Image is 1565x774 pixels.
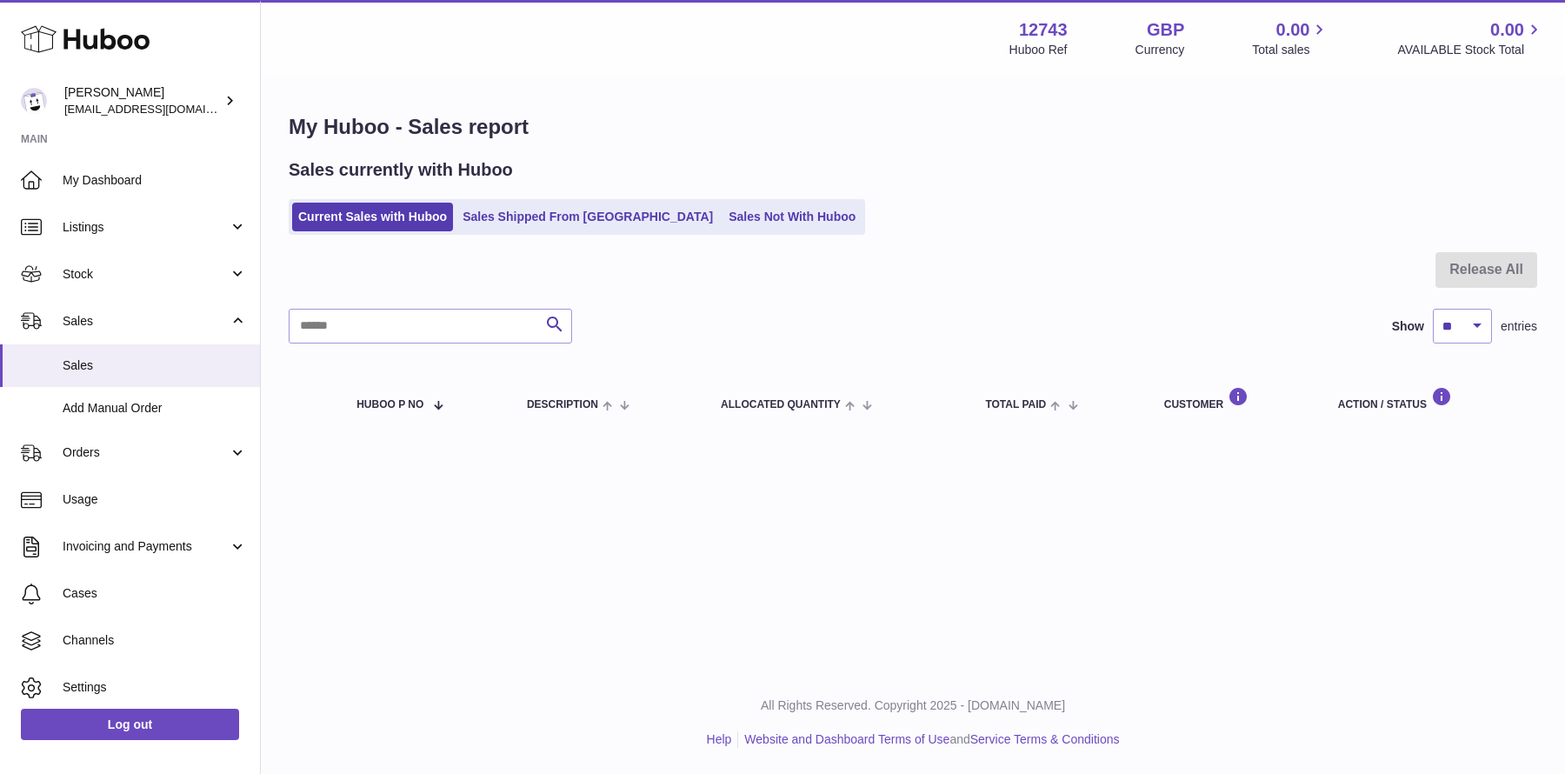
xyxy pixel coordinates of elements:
[21,709,239,740] a: Log out
[1397,18,1544,58] a: 0.00 AVAILABLE Stock Total
[456,203,719,231] a: Sales Shipped From [GEOGRAPHIC_DATA]
[1490,18,1524,42] span: 0.00
[63,219,229,236] span: Listings
[527,399,598,410] span: Description
[1276,18,1310,42] span: 0.00
[1501,318,1537,335] span: entries
[1135,42,1185,58] div: Currency
[1019,18,1068,42] strong: 12743
[275,697,1551,714] p: All Rights Reserved. Copyright 2025 - [DOMAIN_NAME]
[63,313,229,330] span: Sales
[744,732,949,746] a: Website and Dashboard Terms of Use
[63,444,229,461] span: Orders
[1252,18,1329,58] a: 0.00 Total sales
[63,266,229,283] span: Stock
[1252,42,1329,58] span: Total sales
[1009,42,1068,58] div: Huboo Ref
[1338,387,1520,410] div: Action / Status
[1392,318,1424,335] label: Show
[21,88,47,114] img: al@vital-drinks.co.uk
[63,172,247,189] span: My Dashboard
[356,399,423,410] span: Huboo P no
[738,731,1119,748] li: and
[985,399,1046,410] span: Total paid
[63,491,247,508] span: Usage
[707,732,732,746] a: Help
[64,102,256,116] span: [EMAIL_ADDRESS][DOMAIN_NAME]
[1164,387,1303,410] div: Customer
[64,84,221,117] div: [PERSON_NAME]
[289,158,513,182] h2: Sales currently with Huboo
[721,399,841,410] span: ALLOCATED Quantity
[63,538,229,555] span: Invoicing and Payments
[63,585,247,602] span: Cases
[63,632,247,649] span: Channels
[1147,18,1184,42] strong: GBP
[970,732,1120,746] a: Service Terms & Conditions
[723,203,862,231] a: Sales Not With Huboo
[1397,42,1544,58] span: AVAILABLE Stock Total
[63,357,247,374] span: Sales
[292,203,453,231] a: Current Sales with Huboo
[289,113,1537,141] h1: My Huboo - Sales report
[63,679,247,696] span: Settings
[63,400,247,417] span: Add Manual Order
